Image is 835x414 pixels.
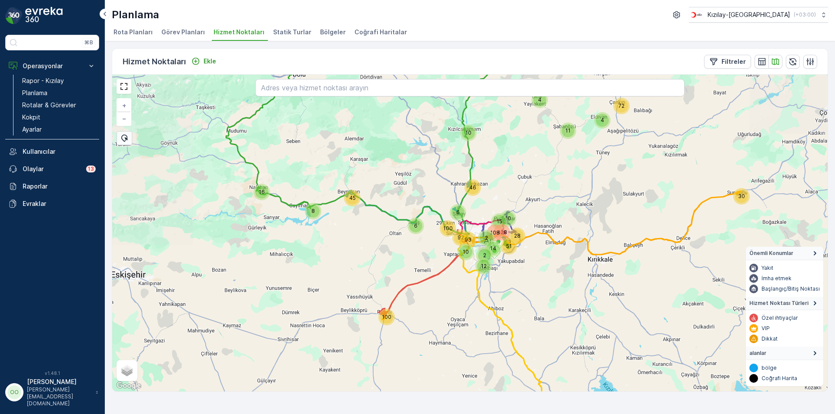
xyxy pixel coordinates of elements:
div: OO [7,385,21,399]
p: [PERSON_NAME] [27,378,91,386]
div: 11 [561,124,574,137]
div: 92 [454,231,459,236]
summary: Önemli Konumlar [746,247,823,260]
a: Bu bölgeyi Google Haritalar'da açın (yeni pencerede açılır) [114,380,143,391]
div: 12 [477,260,482,265]
span: Görev Planları [161,28,205,36]
div: 30 [735,190,740,195]
div: 92 [454,231,467,244]
span: Rota Planları [114,28,153,36]
a: Rotalar & Görevler [19,99,99,111]
p: bölge [762,364,777,371]
p: [PERSON_NAME][EMAIL_ADDRESS][DOMAIN_NAME] [27,386,91,407]
p: İmha etmek [762,275,792,282]
p: Dikkat [762,335,778,342]
span: − [122,115,127,122]
button: Ekle [188,56,220,66]
span: Hizmet Noktası Türleri [749,300,808,307]
div: 72 [615,99,628,113]
p: Raporlar [23,182,96,191]
p: Ayarlar [22,125,42,134]
summary: alanlar [746,347,823,360]
p: Filtreler [721,57,746,66]
div: 11 [561,124,567,129]
div: 6 [409,219,414,225]
div: 100 [380,311,385,316]
span: Bölgeler [320,28,346,36]
a: Layers [117,361,137,380]
div: 93 [461,233,474,246]
p: Planlama [112,8,159,22]
a: Evraklar [5,195,99,212]
a: Raporlar [5,178,99,195]
div: 46 [466,181,471,186]
div: 6 [451,206,464,219]
div: 6 [409,219,422,232]
div: 28 [511,229,524,242]
div: 46 [466,181,479,194]
span: Statik Turlar [273,28,311,36]
div: 4 [533,93,538,99]
div: 8 [307,205,312,210]
a: Yakınlaştır [117,99,130,112]
p: Kokpit [22,113,40,122]
p: Rotalar & Görevler [22,101,76,109]
div: 12 [477,260,490,273]
p: Başlangıç/Bitiş Noktası [762,285,820,292]
span: alanlar [749,350,766,357]
a: Kokpit [19,111,99,123]
button: Filtreler [704,55,751,69]
p: Evraklar [23,199,96,208]
span: Hizmet Noktaları [214,28,264,36]
img: logo [5,7,23,24]
div: 72 [615,99,620,105]
div: 15 [493,215,506,228]
p: Kullanıcılar [23,147,96,156]
a: Ayarlar [19,123,99,136]
div: 10 [462,126,475,139]
img: logo_dark-DEwI_e13.png [25,7,63,24]
div: 16 [255,185,268,199]
p: Olaylar [23,165,81,173]
img: k%C4%B1z%C4%B1lay.png [689,10,704,20]
p: ⌘B [84,39,93,46]
div: 2 [478,249,483,254]
a: View Fullscreen [117,80,130,93]
div: 2 [478,249,491,262]
p: Planlama [22,89,47,97]
p: 13 [88,166,94,172]
div: 428 [495,226,508,239]
div: 28 [511,229,516,235]
div: 6 [451,206,457,211]
div: 2 [480,232,485,237]
input: Adres veya hizmet noktası arayın [255,79,685,96]
a: Planlama [19,87,99,99]
span: v 1.48.1 [5,371,99,376]
p: Coğrafi Harita [762,375,797,382]
p: Hizmet Noktaları [123,56,186,68]
p: Rapor - Kızılay [22,76,64,85]
p: ( +03:00 ) [794,11,816,18]
div: 4 [596,114,601,119]
p: Yakıt [762,265,773,272]
p: Özel ihtiyaçlar [762,315,798,321]
div: 30 [735,190,748,203]
div: 8 [307,205,320,218]
span: + [122,102,126,109]
summary: Hizmet Noktası Türleri [746,297,823,310]
div: 100 [441,222,447,227]
span: Coğrafi Haritalar [354,28,407,36]
div: 10 [501,212,514,225]
div: 51 [502,240,515,253]
div: 10 [462,126,467,132]
div: 108 [488,226,494,232]
div: 4 [533,93,546,106]
div: 10 [459,245,472,258]
a: Olaylar13 [5,160,99,178]
p: Kızılay-[GEOGRAPHIC_DATA] [708,10,790,19]
button: Kızılay-[GEOGRAPHIC_DATA](+03:00) [689,7,828,23]
p: Operasyonlar [23,62,82,70]
button: Operasyonlar [5,57,99,75]
div: 16 [255,185,261,191]
div: 14 [487,242,500,255]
